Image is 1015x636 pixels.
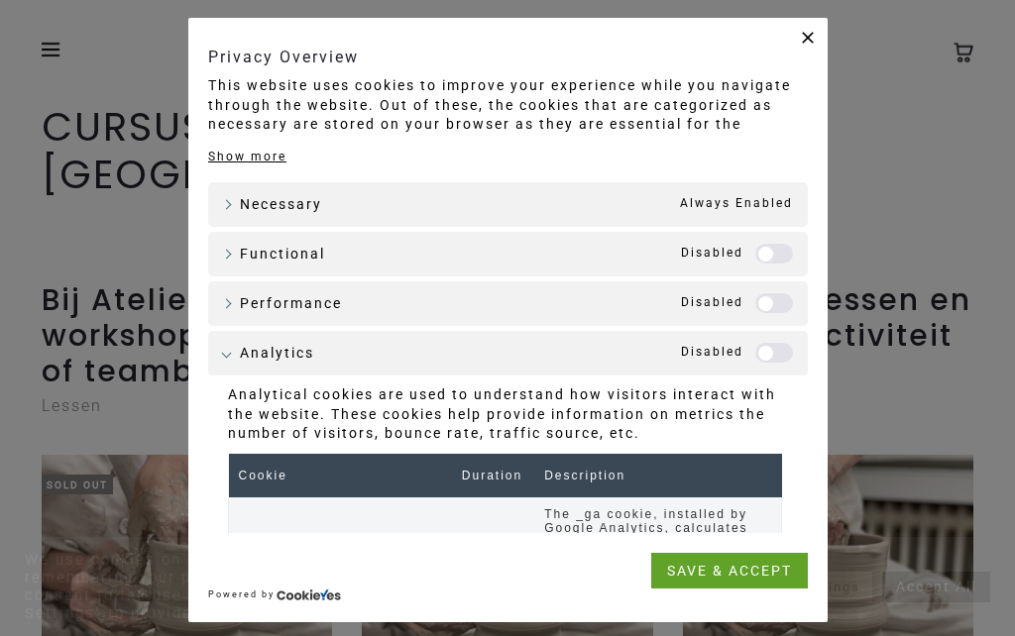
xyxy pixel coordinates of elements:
th: Duration [451,453,533,496]
a: Necessary [223,194,322,215]
span: Always Enabled [680,194,793,215]
a: Show more [208,148,286,165]
th: Cookie [228,453,451,496]
a: SAVE & ACCEPT [651,553,808,588]
img: CookieYes Logo [277,588,341,601]
a: Functional [223,244,325,265]
div: This website uses cookies to improve your experience while you navigate through the website. Out ... [208,76,808,154]
h4: Privacy Overview [208,48,808,66]
div: Powered by [208,588,808,602]
a: Performance [223,293,342,314]
th: Description [534,453,782,496]
a: Analytics [223,343,314,364]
